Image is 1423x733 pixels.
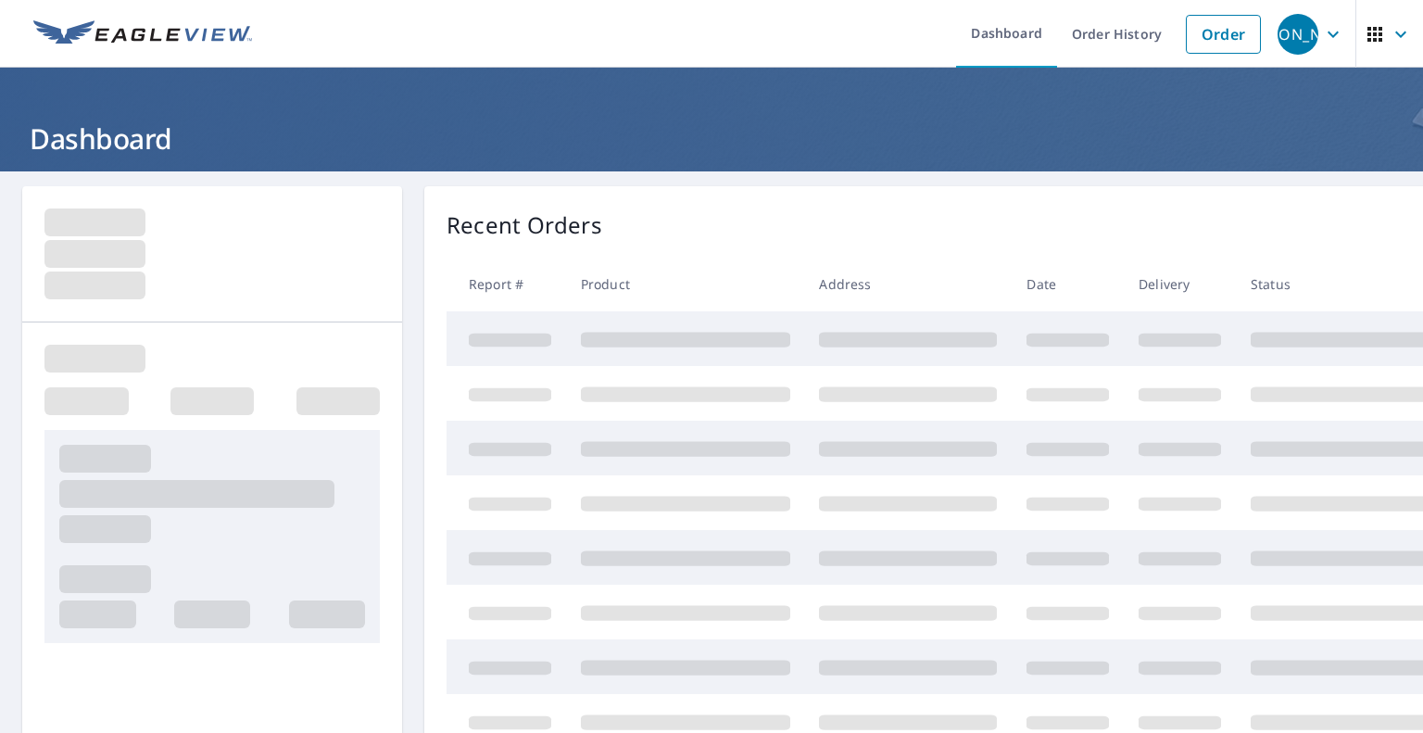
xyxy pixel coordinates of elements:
h1: Dashboard [22,120,1401,158]
div: [PERSON_NAME] [1278,14,1318,55]
th: Date [1012,257,1124,311]
img: EV Logo [33,20,252,48]
th: Product [566,257,805,311]
th: Address [804,257,1012,311]
p: Recent Orders [447,209,602,242]
th: Report # [447,257,566,311]
a: Order [1186,15,1261,54]
th: Delivery [1124,257,1236,311]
